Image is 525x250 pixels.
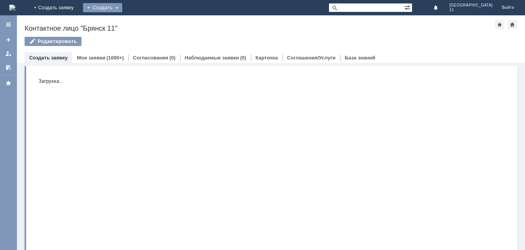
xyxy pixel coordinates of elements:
div: (0) [240,55,246,61]
span: [GEOGRAPHIC_DATA] [449,3,493,8]
a: Перейти на домашнюю страницу [9,5,15,11]
a: Мои заявки [77,55,105,61]
span: Расширенный поиск [404,3,412,11]
img: logo [9,5,15,11]
a: Наблюдаемые заявки [185,55,239,61]
div: Добавить в избранное [495,20,504,29]
a: Карточка [256,55,278,61]
a: Мои согласования [2,61,15,74]
a: Создать заявку [2,34,15,46]
div: Контактное лицо "Брянск 11" [25,25,495,32]
div: (0) [169,55,176,61]
span: 11 [449,8,493,12]
div: Создать [83,3,122,12]
a: База знаний [345,55,375,61]
a: Мои заявки [2,48,15,60]
a: Соглашения/Услуги [287,55,336,61]
a: Согласования [133,55,168,61]
div: Загрузка... [6,6,473,12]
div: Сделать домашней страницей [508,20,517,29]
a: Создать заявку [29,55,68,61]
div: (1000+) [106,55,124,61]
